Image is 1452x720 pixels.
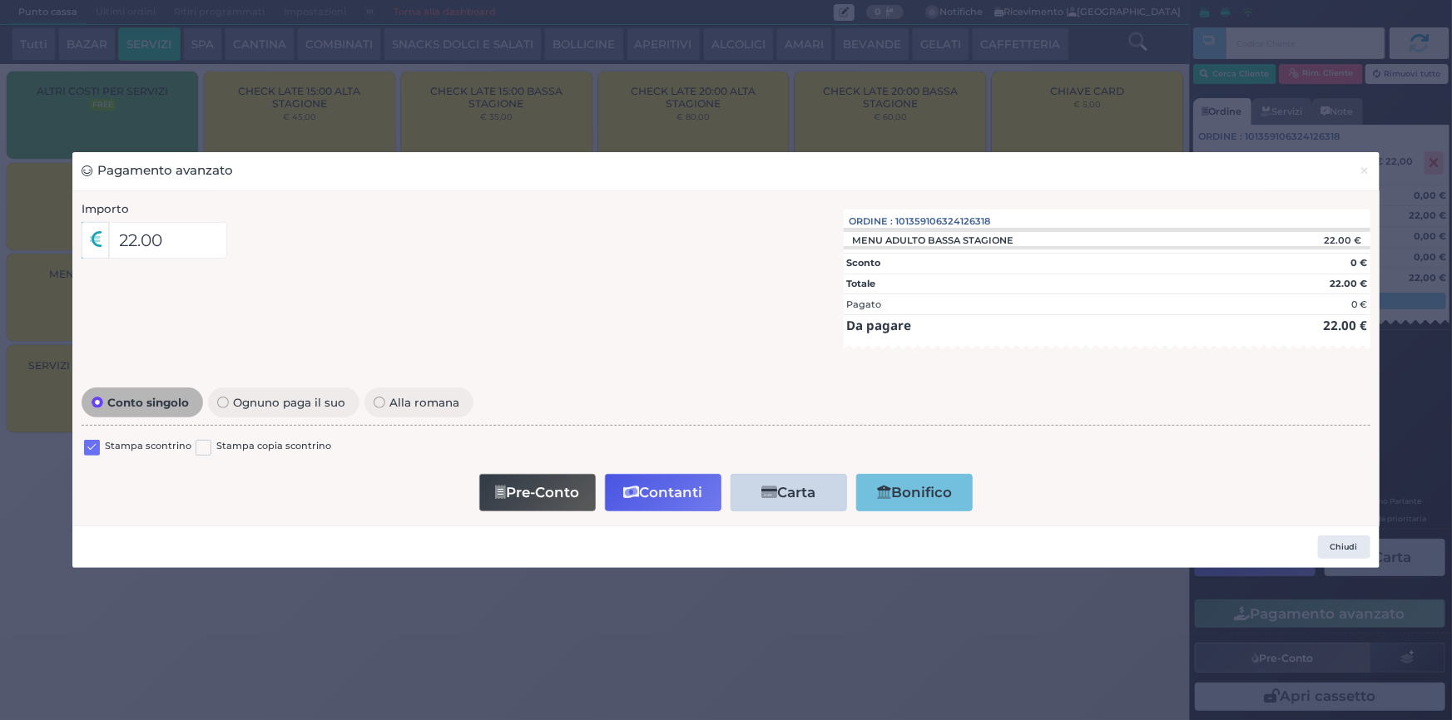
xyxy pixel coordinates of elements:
span: Ognuno paga il suo [229,397,350,408]
strong: 22.00 € [1323,317,1367,333]
span: Alla romana [385,397,464,408]
span: Ordine : [850,215,894,229]
label: Importo [82,200,129,217]
button: Contanti [605,474,721,511]
strong: Sconto [846,257,880,269]
span: 101359106324126318 [896,215,991,229]
label: Stampa scontrino [105,439,191,455]
div: 0 € [1351,298,1367,312]
strong: 0 € [1350,257,1367,269]
button: Pre-Conto [479,474,596,511]
button: Carta [731,474,847,511]
button: Chiudi [1350,152,1379,190]
div: MENU ADULTO BASSA STAGIONE [844,234,1023,246]
div: 22.00 € [1238,234,1370,246]
input: Es. 30.99 [109,222,228,259]
button: Bonifico [856,474,973,511]
strong: Totale [846,278,875,289]
span: Conto singolo [103,397,194,408]
span: × [1360,161,1370,180]
h3: Pagamento avanzato [82,161,233,180]
div: Pagato [846,298,881,312]
button: Chiudi [1318,535,1370,559]
strong: 22.00 € [1330,278,1367,289]
strong: Da pagare [846,317,911,333]
label: Stampa copia scontrino [216,439,331,455]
